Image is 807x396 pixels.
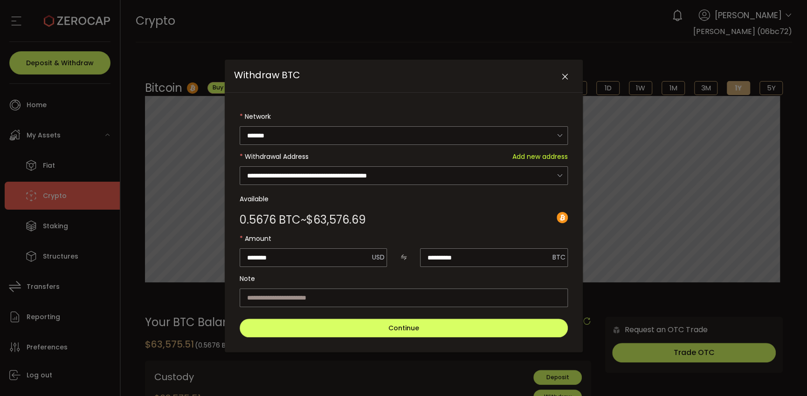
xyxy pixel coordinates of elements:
[225,60,583,352] div: Withdraw BTC
[372,253,385,262] span: USD
[240,229,568,248] label: Amount
[512,147,568,166] span: Add new address
[388,323,419,333] span: Continue
[245,152,309,161] span: Withdrawal Address
[240,214,301,225] span: 0.5676 BTC
[240,214,366,225] div: ~
[240,190,568,208] label: Available
[552,253,566,262] span: BTC
[598,21,807,396] iframe: Chat Widget
[557,69,573,85] button: Close
[240,107,568,126] label: Network
[240,319,568,337] button: Continue
[240,269,568,288] label: Note
[234,68,300,82] span: Withdraw BTC
[306,214,366,225] span: $63,576.69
